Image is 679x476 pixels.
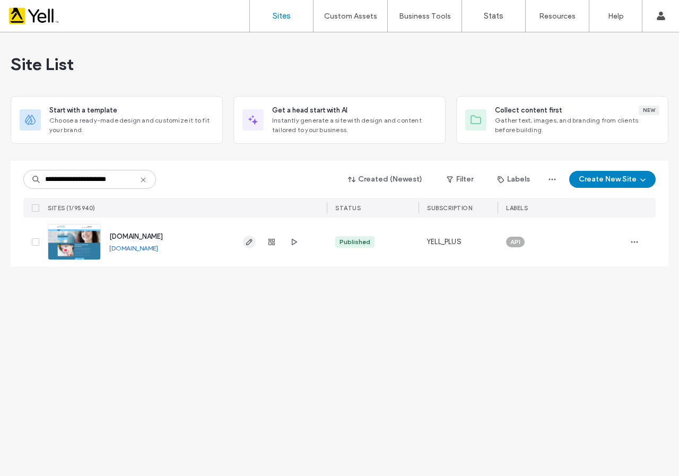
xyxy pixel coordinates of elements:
[436,171,484,188] button: Filter
[495,116,659,135] span: Gather text, images, and branding from clients before building.
[11,54,74,75] span: Site List
[11,96,223,144] div: Start with a templateChoose a ready-made design and customize it to fit your brand.
[456,96,668,144] div: Collect content firstNewGather text, images, and branding from clients before building.
[324,12,377,21] label: Custom Assets
[49,116,214,135] span: Choose a ready-made design and customize it to fit your brand.
[488,171,539,188] button: Labels
[109,244,158,252] a: [DOMAIN_NAME]
[48,204,95,212] span: SITES (1/95940)
[427,204,472,212] span: SUBSCRIPTION
[639,106,659,115] div: New
[233,96,446,144] div: Get a head start with AIInstantly generate a site with design and content tailored to your business.
[427,237,462,247] span: YELL_PLUS
[49,105,117,116] span: Start with a template
[24,7,46,17] span: Help
[339,171,432,188] button: Created (Newest)
[399,12,451,21] label: Business Tools
[539,12,576,21] label: Resources
[510,237,520,247] span: API
[495,105,562,116] span: Collect content first
[272,116,437,135] span: Instantly generate a site with design and content tailored to your business.
[339,237,370,247] div: Published
[273,11,291,21] label: Sites
[272,105,347,116] span: Get a head start with AI
[484,11,503,21] label: Stats
[335,204,361,212] span: STATUS
[506,204,528,212] span: LABELS
[608,12,624,21] label: Help
[109,232,163,240] a: [DOMAIN_NAME]
[569,171,656,188] button: Create New Site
